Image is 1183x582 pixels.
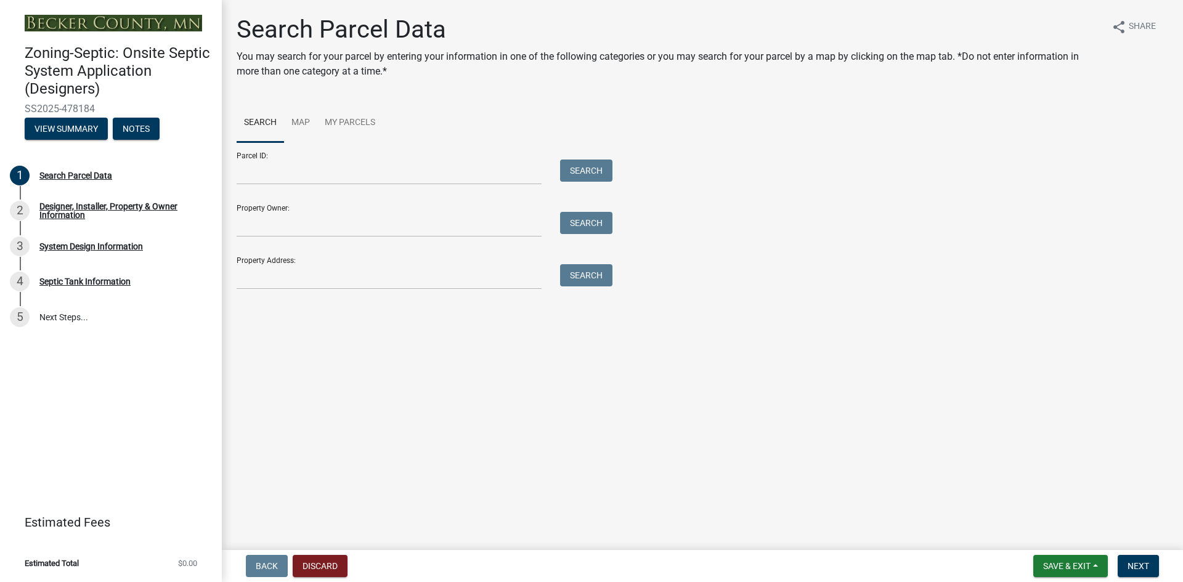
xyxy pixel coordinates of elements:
button: Next [1118,555,1159,577]
a: Map [284,103,317,143]
h1: Search Parcel Data [237,15,1102,44]
div: 1 [10,166,30,185]
button: Search [560,212,612,234]
a: My Parcels [317,103,383,143]
span: $0.00 [178,559,197,567]
div: System Design Information [39,242,143,251]
button: Notes [113,118,160,140]
div: 5 [10,307,30,327]
h4: Zoning-Septic: Onsite Septic System Application (Designers) [25,44,212,97]
p: You may search for your parcel by entering your information in one of the following categories or... [237,49,1102,79]
div: 4 [10,272,30,291]
i: share [1112,20,1126,34]
wm-modal-confirm: Notes [113,124,160,134]
span: Estimated Total [25,559,79,567]
button: Back [246,555,288,577]
span: Save & Exit [1043,561,1091,571]
button: Discard [293,555,348,577]
a: Estimated Fees [10,510,202,535]
wm-modal-confirm: Summary [25,124,108,134]
div: Septic Tank Information [39,277,131,286]
span: Next [1128,561,1149,571]
img: Becker County, Minnesota [25,15,202,31]
button: Save & Exit [1033,555,1108,577]
span: Share [1129,20,1156,34]
button: Search [560,160,612,182]
div: 2 [10,201,30,220]
div: Designer, Installer, Property & Owner Information [39,202,202,219]
div: Search Parcel Data [39,171,112,180]
button: View Summary [25,118,108,140]
a: Search [237,103,284,143]
span: SS2025-478184 [25,103,197,115]
button: shareShare [1102,15,1166,39]
div: 3 [10,236,30,256]
button: Search [560,264,612,286]
span: Back [256,561,278,571]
